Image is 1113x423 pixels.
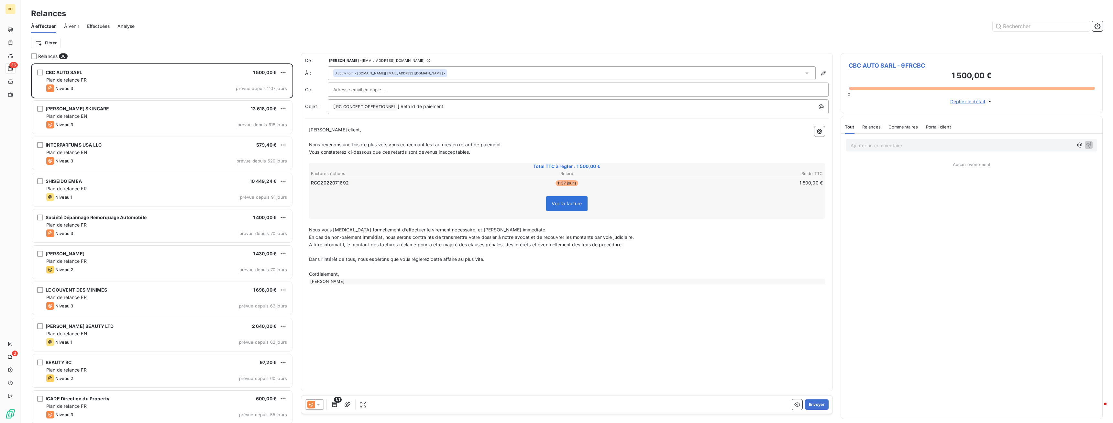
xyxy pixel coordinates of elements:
[46,215,147,220] span: Société Dépannage Remorquage Automobile
[849,70,1095,83] h3: 1 500,00 €
[333,104,335,109] span: [
[237,158,287,163] span: prévue depuis 529 jours
[5,409,16,419] img: Logo LeanPay
[993,21,1090,31] input: Rechercher
[260,360,277,365] span: 97,20 €
[46,70,82,75] span: CBC AUTO SARL
[309,227,546,232] span: Nous vous [MEDICAL_DATA] formellement d’effectuer le virement nécessaire, et [PERSON_NAME] immédi...
[311,180,349,186] span: RCC2022071692
[46,150,87,155] span: Plan de relance EN
[46,113,87,119] span: Plan de relance EN
[117,23,135,29] span: Analyse
[252,323,277,329] span: 2 640,00 €
[5,4,16,14] div: RC
[305,86,328,93] label: Cc :
[239,303,287,308] span: prévue depuis 63 jours
[888,124,918,129] span: Commentaires
[256,142,277,148] span: 579,40 €
[335,71,445,75] div: <[DOMAIN_NAME][EMAIL_ADDRESS][DOMAIN_NAME]>
[256,396,277,401] span: 600,00 €
[398,104,444,109] span: ] Retard de paiement
[46,331,87,336] span: Plan de relance EN
[309,142,502,147] span: Nous revenons une fois de plus vers vous concernant les factures en retard de paiement.
[305,104,320,109] span: Objet :
[253,251,277,256] span: 1 430,00 €
[46,287,107,293] span: LE COUVENT DES MINIMES
[849,61,1095,70] span: CBC AUTO SARL - 9FRCBC
[253,215,277,220] span: 1 400,00 €
[305,57,328,64] span: De :
[239,340,287,345] span: prévue depuis 62 jours
[46,403,87,409] span: Plan de relance FR
[239,376,287,381] span: prévue depuis 60 jours
[309,271,339,277] span: Cordialement,
[309,256,484,262] span: Dans l’intérêt de tous, nous espérons que vous règlerez cette affaire au plus vite.
[55,267,73,272] span: Niveau 2
[55,158,73,163] span: Niveau 3
[309,234,634,240] span: En cas de non-paiement immédiat, nous serons contraints de transmettre votre dossier à notre avoc...
[46,142,102,148] span: INTERPARFUMS USA LLC
[845,124,854,129] span: Tout
[950,98,986,105] span: Déplier le détail
[9,62,18,68] span: 36
[253,70,277,75] span: 1 500,00 €
[46,77,87,83] span: Plan de relance FR
[239,412,287,417] span: prévue depuis 55 jours
[237,122,287,127] span: prévue depuis 618 jours
[848,92,850,97] span: 0
[31,23,56,29] span: À effectuer
[236,86,287,91] span: prévue depuis 1107 jours
[87,23,110,29] span: Effectuées
[360,59,424,62] span: - [EMAIL_ADDRESS][DOMAIN_NAME]
[240,195,287,200] span: prévue depuis 91 jours
[653,179,823,186] td: 1 500,00 €
[482,170,652,177] th: Retard
[309,242,623,247] span: A titre informatif, le montant des factures réclamé pourra être majoré des clauses pénales, des i...
[38,53,58,60] span: Relances
[55,86,73,91] span: Niveau 3
[953,162,990,167] span: Aucun évènement
[46,106,109,111] span: [PERSON_NAME] SKINCARE
[311,170,481,177] th: Factures échues
[239,231,287,236] span: prévue depuis 70 jours
[926,124,951,129] span: Portail client
[46,396,109,401] span: ICADE Direction du Property
[310,163,824,170] span: Total TTC à régler : 1 500,00 €
[55,340,72,345] span: Niveau 1
[46,178,82,184] span: SHISEIDO EMEA
[335,103,397,111] span: RC CONCEPT OPERATIONNEL
[31,8,66,19] h3: Relances
[653,170,823,177] th: Solde TTC
[31,38,61,48] button: Filtrer
[55,376,73,381] span: Niveau 2
[46,323,114,329] span: [PERSON_NAME] BEAUTY LTD
[55,412,73,417] span: Niveau 3
[305,70,328,76] label: À :
[862,124,881,129] span: Relances
[250,178,277,184] span: 10 449,24 €
[46,295,87,300] span: Plan de relance FR
[55,195,72,200] span: Niveau 1
[59,53,67,59] span: 36
[55,122,73,127] span: Niveau 3
[239,267,287,272] span: prévue depuis 70 jours
[46,258,87,264] span: Plan de relance FR
[334,397,342,403] span: 1/1
[556,180,578,186] span: 1137 jours
[31,63,293,423] div: grid
[55,231,73,236] span: Niveau 3
[552,201,582,206] span: Voir la facture
[805,399,829,410] button: Envoyer
[309,127,361,132] span: [PERSON_NAME] client,
[46,251,84,256] span: [PERSON_NAME]
[46,360,72,365] span: BEAUTY BC
[253,287,277,293] span: 1 698,00 €
[333,85,403,95] input: Adresse email en copie ...
[64,23,79,29] span: À venir
[46,222,87,228] span: Plan de relance FR
[329,59,359,62] span: [PERSON_NAME]
[46,367,87,373] span: Plan de relance FR
[46,186,87,191] span: Plan de relance FR
[948,98,995,105] button: Déplier le détail
[55,303,73,308] span: Niveau 3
